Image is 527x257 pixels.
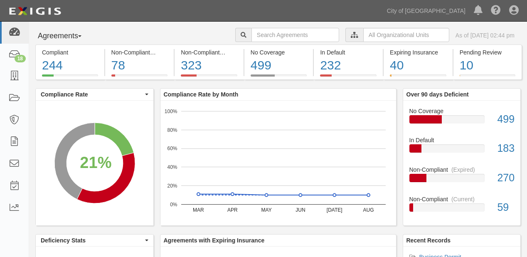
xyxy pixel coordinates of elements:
button: Deficiency Stats [36,235,153,246]
a: Non-Compliant(Expired)323 [175,74,244,81]
a: In Default183 [409,136,515,166]
a: City of [GEOGRAPHIC_DATA] [383,2,470,19]
button: Compliance Rate [36,89,153,100]
div: (Current) [451,195,475,203]
div: (Current) [153,48,177,57]
a: In Default232 [314,74,383,81]
div: 244 [42,57,98,74]
text: 100% [164,108,177,114]
div: 10 [460,57,516,74]
div: 232 [320,57,377,74]
div: 40 [390,57,446,74]
a: No Coverage499 [409,107,515,136]
text: JUN [296,207,305,213]
text: 60% [167,146,177,151]
text: 20% [167,183,177,189]
a: Non-Compliant(Expired)270 [409,166,515,195]
div: 18 [15,55,26,62]
input: Search Agreements [251,28,339,42]
div: As of [DATE] 02:44 pm [456,31,515,40]
text: MAY [261,207,271,213]
div: (Expired) [451,166,475,174]
text: APR [227,207,237,213]
div: Compliant [42,48,98,57]
b: Recent Records [406,237,451,244]
div: 21% [80,151,111,174]
div: (Expired) [223,48,247,57]
text: 80% [167,127,177,133]
text: MAR [193,207,204,213]
div: Pending Review [460,48,516,57]
span: Compliance Rate [41,90,143,99]
img: logo-5460c22ac91f19d4615b14bd174203de0afe785f0fc80cf4dbbc73dc1793850b.png [6,4,64,19]
b: Compliance Rate by Month [164,91,239,98]
div: 499 [491,112,520,127]
a: Non-Compliant(Current)78 [105,74,174,81]
b: Agreements with Expiring Insurance [164,237,265,244]
div: No Coverage [251,48,307,57]
a: No Coverage499 [244,74,313,81]
div: In Default [320,48,377,57]
div: 270 [491,171,520,185]
b: Over 90 days Deficient [406,91,469,98]
svg: A chart. [160,101,396,225]
div: Non-Compliant (Current) [111,48,168,57]
a: Non-Compliant(Current)59 [409,195,515,218]
div: 183 [491,141,520,156]
text: AUG [363,207,374,213]
button: Agreements [35,28,98,44]
a: Pending Review10 [453,74,522,81]
div: 78 [111,57,168,74]
div: Non-Compliant (Expired) [181,48,237,57]
div: Non-Compliant [403,166,521,174]
text: 40% [167,164,177,170]
div: Expiring Insurance [390,48,446,57]
div: 499 [251,57,307,74]
input: All Organizational Units [363,28,449,42]
text: 0% [170,201,177,207]
div: No Coverage [403,107,521,115]
div: In Default [403,136,521,144]
text: [DATE] [326,207,342,213]
span: Deficiency Stats [41,236,143,245]
svg: A chart. [36,101,153,225]
a: Expiring Insurance40 [384,74,453,81]
div: Non-Compliant [403,195,521,203]
div: 323 [181,57,237,74]
i: Help Center - Complianz [491,6,501,16]
div: 59 [491,200,520,215]
a: Compliant244 [35,74,104,81]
